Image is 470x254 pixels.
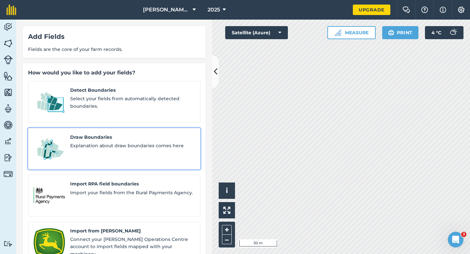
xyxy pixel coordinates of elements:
[70,189,195,196] span: Import your fields from the Rural Payments Agency.
[70,87,195,94] span: Detect Boundaries
[28,128,200,170] a: Draw BoundariesDraw BoundariesExplanation about draw boundaries comes here
[4,87,13,97] img: svg+xml;base64,PHN2ZyB4bWxucz0iaHR0cDovL3d3dy53My5vcmcvMjAwMC9zdmciIHdpZHRoPSI1NiIgaGVpZ2h0PSI2MC...
[4,71,13,81] img: svg+xml;base64,PHN2ZyB4bWxucz0iaHR0cDovL3d3dy53My5vcmcvMjAwMC9zdmciIHdpZHRoPSI1NiIgaGVpZ2h0PSI2MC...
[382,26,419,39] button: Print
[4,55,13,64] img: svg+xml;base64,PD94bWwgdmVyc2lvbj0iMS4wIiBlbmNvZGluZz0idXRmLTgiPz4KPCEtLSBHZW5lcmF0b3I6IEFkb2JlIE...
[28,31,200,42] div: Add Fields
[4,39,13,48] img: svg+xml;base64,PHN2ZyB4bWxucz0iaHR0cDovL3d3dy53My5vcmcvMjAwMC9zdmciIHdpZHRoPSI1NiIgaGVpZ2h0PSI2MC...
[225,26,288,39] button: Satellite (Azure)
[28,175,200,216] a: Import RPA field boundariesImport RPA field boundariesImport your fields from the Rural Payments ...
[353,5,390,15] a: Upgrade
[402,7,410,13] img: Two speech bubbles overlapping with the left bubble in the forefront
[70,227,195,234] span: Import from [PERSON_NAME]
[70,180,195,187] span: Import RPA field boundaries
[431,26,441,39] span: 4 ° C
[70,142,195,149] span: Explanation about draw boundaries comes here
[4,22,13,32] img: svg+xml;base64,PD94bWwgdmVyc2lvbj0iMS4wIiBlbmNvZGluZz0idXRmLTgiPz4KPCEtLSBHZW5lcmF0b3I6IEFkb2JlIE...
[4,104,13,114] img: svg+xml;base64,PD94bWwgdmVyc2lvbj0iMS4wIiBlbmNvZGluZz0idXRmLTgiPz4KPCEtLSBHZW5lcmF0b3I6IEFkb2JlIE...
[70,95,195,110] span: Select your fields from automatically detected boundaries.
[461,232,466,237] span: 3
[448,232,463,247] iframe: Intercom live chat
[28,81,200,123] a: Detect BoundariesDetect BoundariesSelect your fields from automatically detected boundaries.
[4,136,13,146] img: svg+xml;base64,PD94bWwgdmVyc2lvbj0iMS4wIiBlbmNvZGluZz0idXRmLTgiPz4KPCEtLSBHZW5lcmF0b3I6IEFkb2JlIE...
[388,29,394,37] img: svg+xml;base64,PHN2ZyB4bWxucz0iaHR0cDovL3d3dy53My5vcmcvMjAwMC9zdmciIHdpZHRoPSIxOSIgaGVpZ2h0PSIyNC...
[335,29,341,36] img: Ruler icon
[208,6,220,14] span: 2025
[4,153,13,163] img: svg+xml;base64,PD94bWwgdmVyc2lvbj0iMS4wIiBlbmNvZGluZz0idXRmLTgiPz4KPCEtLSBHZW5lcmF0b3I6IEFkb2JlIE...
[440,6,446,14] img: svg+xml;base64,PHN2ZyB4bWxucz0iaHR0cDovL3d3dy53My5vcmcvMjAwMC9zdmciIHdpZHRoPSIxNyIgaGVpZ2h0PSIxNy...
[226,186,228,195] span: i
[7,5,16,15] img: fieldmargin Logo
[70,134,195,141] span: Draw Boundaries
[446,26,460,39] img: svg+xml;base64,PD94bWwgdmVyc2lvbj0iMS4wIiBlbmNvZGluZz0idXRmLTgiPz4KPCEtLSBHZW5lcmF0b3I6IEFkb2JlIE...
[421,7,429,13] img: A question mark icon
[34,87,65,117] img: Detect Boundaries
[223,207,230,214] img: Four arrows, one pointing top left, one top right, one bottom right and the last bottom left
[4,120,13,130] img: svg+xml;base64,PD94bWwgdmVyc2lvbj0iMS4wIiBlbmNvZGluZz0idXRmLTgiPz4KPCEtLSBHZW5lcmF0b3I6IEFkb2JlIE...
[28,69,200,77] div: How would you like to add your fields?
[143,6,190,14] span: [PERSON_NAME] Farms
[28,46,200,53] span: Fields are the core of your farm records.
[4,241,13,247] img: svg+xml;base64,PD94bWwgdmVyc2lvbj0iMS4wIiBlbmNvZGluZz0idXRmLTgiPz4KPCEtLSBHZW5lcmF0b3I6IEFkb2JlIE...
[34,134,65,164] img: Draw Boundaries
[222,225,232,235] button: +
[457,7,465,13] img: A cog icon
[4,169,13,179] img: svg+xml;base64,PD94bWwgdmVyc2lvbj0iMS4wIiBlbmNvZGluZz0idXRmLTgiPz4KPCEtLSBHZW5lcmF0b3I6IEFkb2JlIE...
[425,26,463,39] button: 4 °C
[219,183,235,199] button: i
[34,180,65,211] img: Import RPA field boundaries
[327,26,376,39] button: Measure
[222,235,232,244] button: –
